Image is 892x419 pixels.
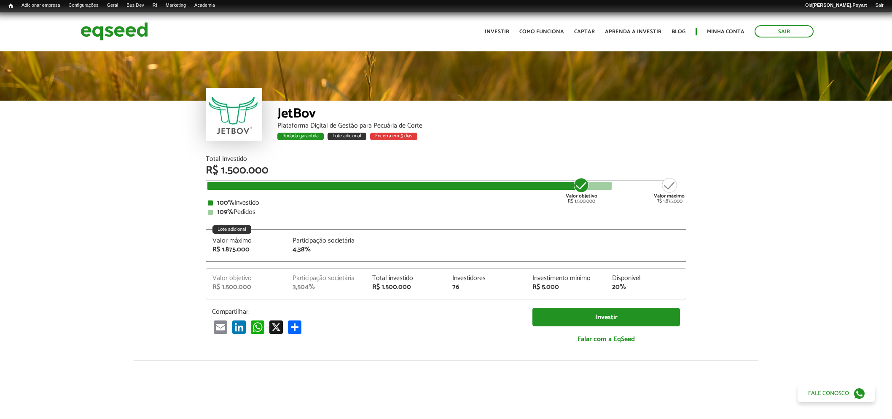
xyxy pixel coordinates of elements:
a: Bus Dev [122,2,148,9]
div: Total Investido [206,156,686,163]
a: X [268,320,285,334]
div: R$ 1.500.000 [206,165,686,176]
a: Blog [672,29,685,35]
div: R$ 1.500.000 [212,284,280,291]
strong: 100% [217,197,234,208]
a: WhatsApp [249,320,266,334]
p: Compartilhar: [212,308,520,316]
div: Investimento mínimo [532,275,600,282]
div: Valor objetivo [212,275,280,282]
a: Investir [485,29,509,35]
a: Configurações [64,2,103,9]
div: Lote adicional [212,225,251,234]
div: 3,504% [293,284,360,291]
a: LinkedIn [231,320,247,334]
a: Olá[PERSON_NAME].Poyart [801,2,871,9]
img: EqSeed [81,20,148,43]
a: RI [148,2,161,9]
div: Rodada garantida [277,133,324,140]
a: Minha conta [707,29,744,35]
div: R$ 1.875.000 [212,246,280,253]
div: Participação societária [293,275,360,282]
a: Como funciona [519,29,564,35]
div: Investidores [452,275,520,282]
div: JetBov [277,107,686,123]
strong: 109% [217,206,234,218]
strong: [PERSON_NAME].Poyart [812,3,867,8]
div: Plataforma Digital de Gestão para Pecuária de Corte [277,123,686,129]
a: Investir [532,308,680,327]
div: 20% [612,284,680,291]
a: Captar [574,29,595,35]
a: Geral [102,2,122,9]
a: Email [212,320,229,334]
div: R$ 1.500.000 [372,284,440,291]
a: Academia [190,2,219,9]
a: Início [4,2,17,10]
div: Total investido [372,275,440,282]
a: Share [286,320,303,334]
div: Encerra em 5 dias [370,133,417,140]
div: 4,38% [293,246,360,253]
div: Investido [208,200,684,206]
a: Aprenda a investir [605,29,661,35]
div: R$ 1.875.000 [654,177,685,204]
a: Marketing [161,2,190,9]
span: Início [8,3,13,9]
a: Sair [755,25,814,37]
strong: Valor máximo [654,192,685,200]
div: R$ 5.000 [532,284,600,291]
a: Falar com a EqSeed [532,331,680,348]
div: R$ 1.500.000 [566,177,597,204]
a: Adicionar empresa [17,2,64,9]
div: Participação societária [293,238,360,244]
div: Lote adicional [328,133,366,140]
strong: Valor objetivo [566,192,597,200]
div: Valor máximo [212,238,280,244]
a: Sair [871,2,888,9]
div: 76 [452,284,520,291]
div: Pedidos [208,209,684,216]
div: Disponível [612,275,680,282]
a: Fale conosco [798,384,875,402]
